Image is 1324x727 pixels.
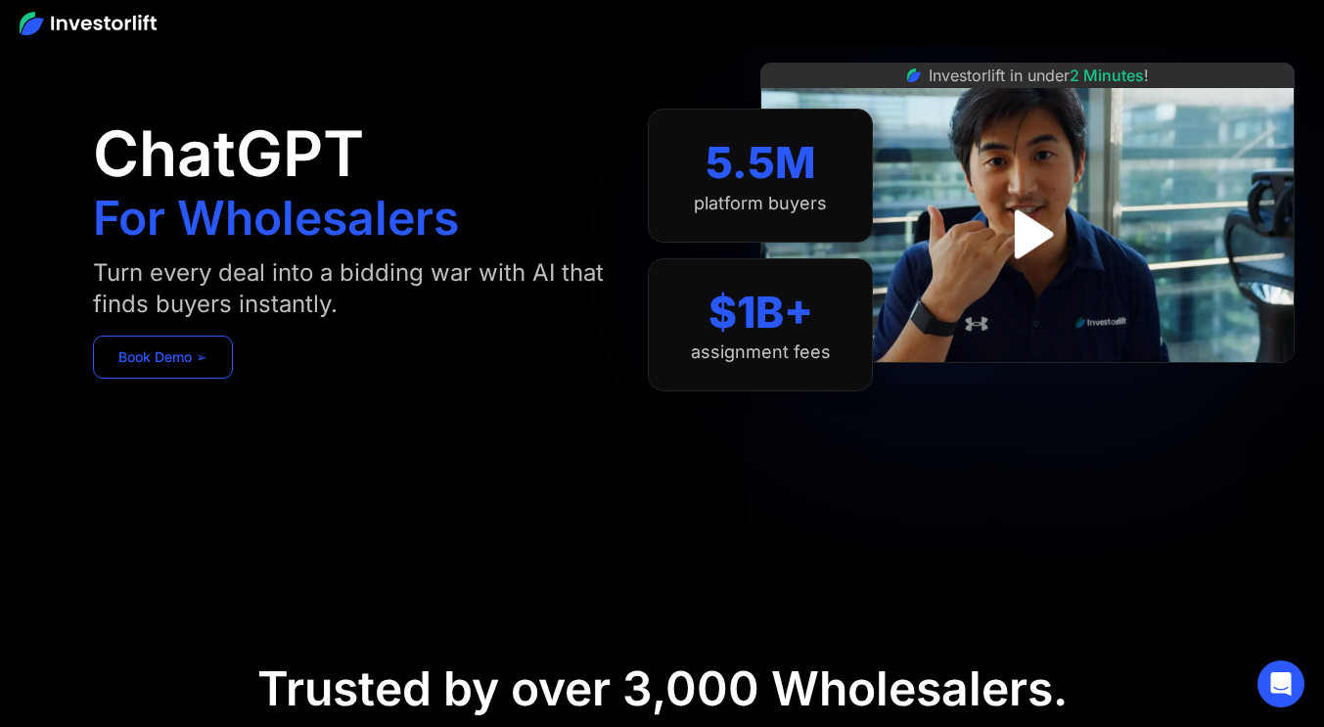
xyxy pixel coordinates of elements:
[706,137,816,189] div: 5.5M
[1070,66,1144,85] span: 2 Minutes
[691,341,831,363] div: assignment fees
[93,257,610,320] div: Turn every deal into a bidding war with AI that finds buyers instantly.
[93,195,459,242] h1: For Wholesalers
[257,660,1068,717] div: Trusted by over 3,000 Wholesalers.
[708,287,813,339] div: $1B+
[984,191,1072,278] a: open lightbox
[881,373,1174,396] iframe: Customer reviews powered by Trustpilot
[694,193,827,214] div: platform buyers
[929,64,1149,87] div: Investorlift in under !
[93,336,233,379] a: Book Demo ➢
[93,122,364,185] h1: ChatGPT
[1257,660,1304,707] div: Open Intercom Messenger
